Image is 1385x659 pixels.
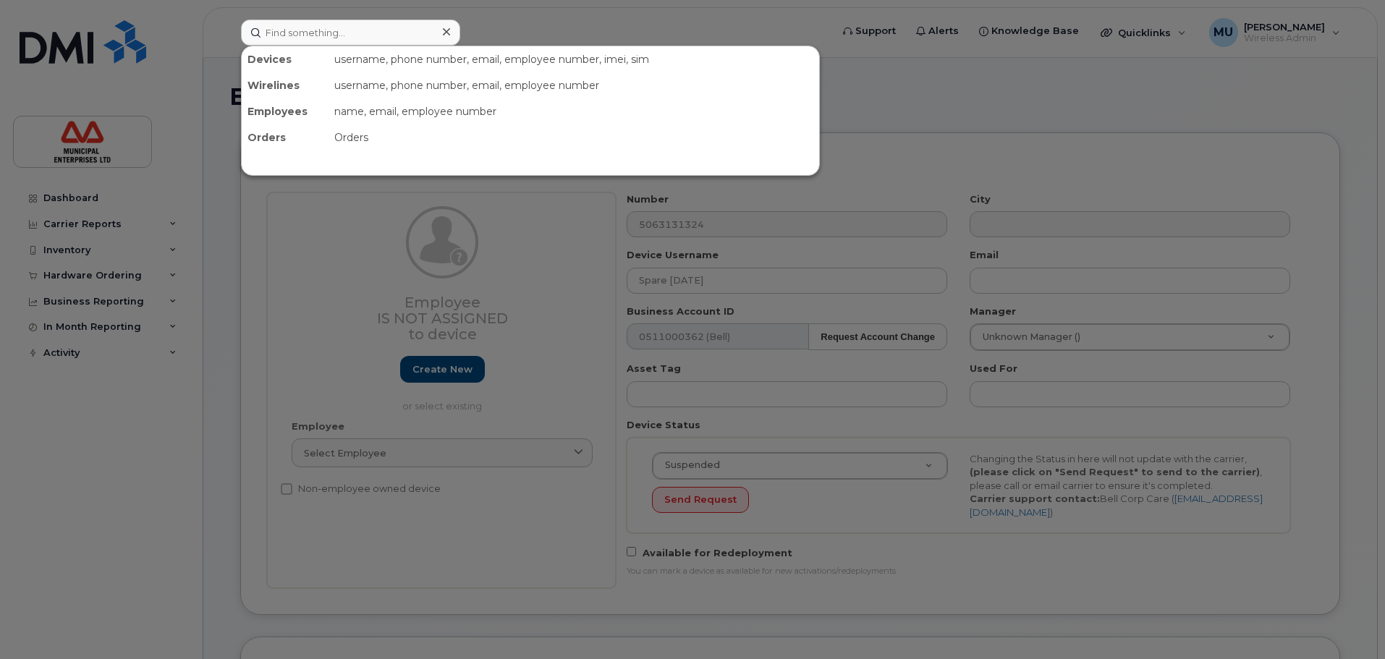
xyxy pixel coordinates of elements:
[242,98,329,124] div: Employees
[329,124,819,150] div: Orders
[329,72,819,98] div: username, phone number, email, employee number
[329,46,819,72] div: username, phone number, email, employee number, imei, sim
[242,124,329,150] div: Orders
[329,98,819,124] div: name, email, employee number
[242,72,329,98] div: Wirelines
[242,46,329,72] div: Devices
